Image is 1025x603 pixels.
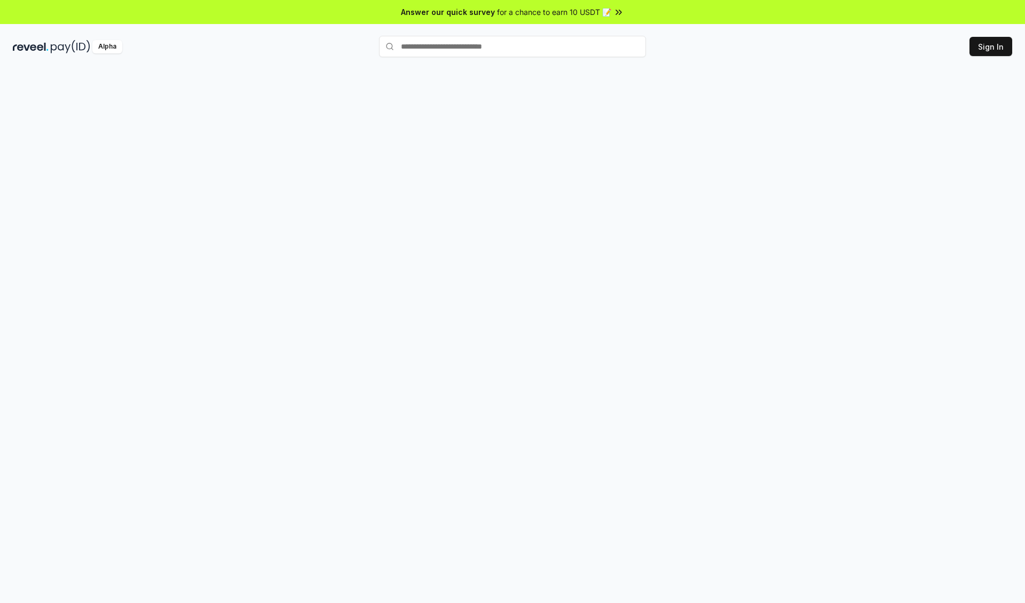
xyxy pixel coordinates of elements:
span: Answer our quick survey [401,6,495,18]
div: Alpha [92,40,122,53]
button: Sign In [969,37,1012,56]
img: reveel_dark [13,40,49,53]
img: pay_id [51,40,90,53]
span: for a chance to earn 10 USDT 📝 [497,6,611,18]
